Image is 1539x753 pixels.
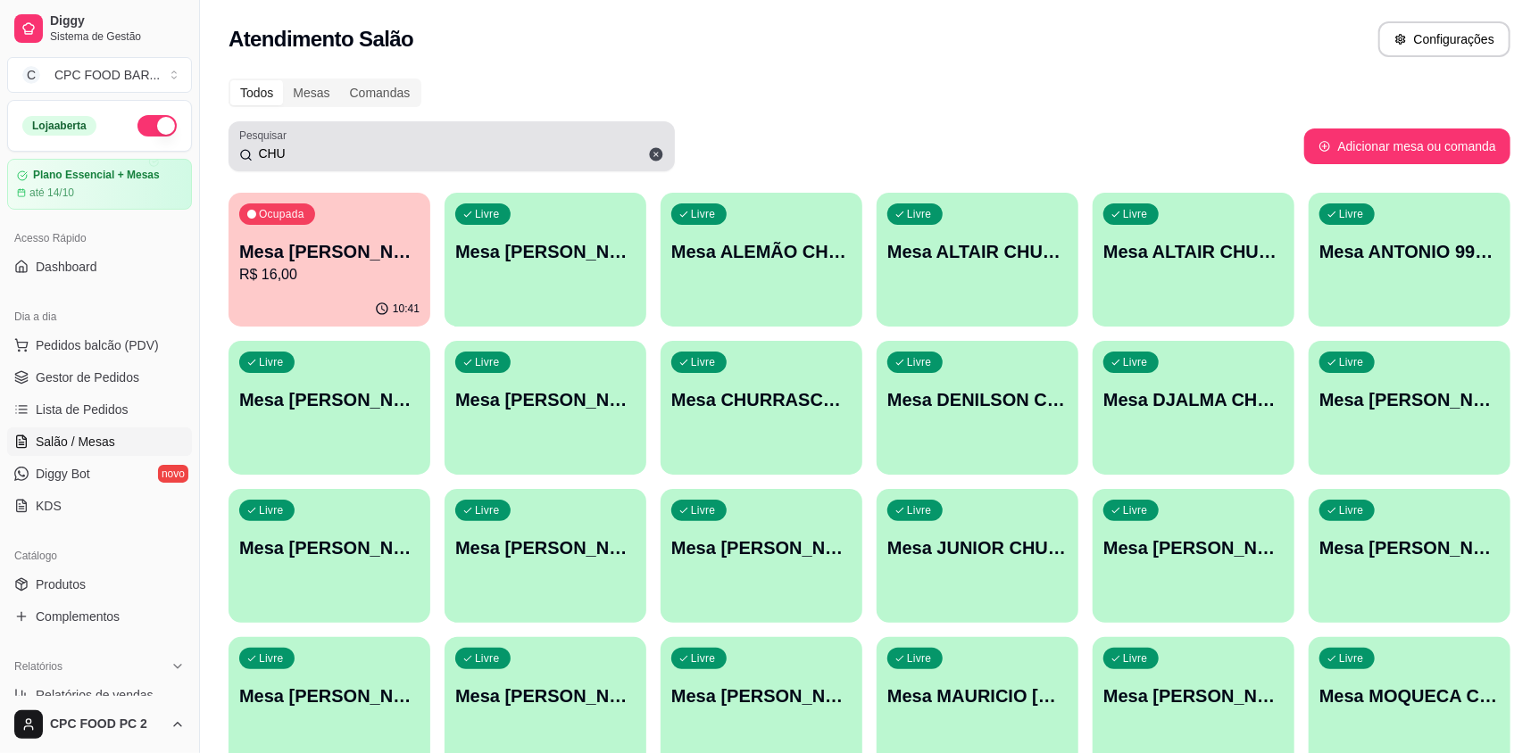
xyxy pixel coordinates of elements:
button: Alterar Status [137,115,177,137]
a: Complementos [7,602,192,631]
button: LivreMesa [PERSON_NAME] [445,341,646,475]
p: Mesa [PERSON_NAME] [1319,387,1500,412]
p: Mesa [PERSON_NAME] [239,683,420,708]
p: Mesa [PERSON_NAME] DR [PERSON_NAME] [671,683,852,708]
p: Mesa [PERSON_NAME] [455,387,636,412]
span: Dashboard [36,258,97,276]
span: Diggy [50,13,185,29]
button: LivreMesa ALEMÃO CHURRASCO [661,193,862,327]
p: Livre [1339,651,1364,666]
div: Comandas [340,80,420,105]
button: LivreMesa DJALMA CHURRASCO [1093,341,1294,475]
a: Produtos [7,570,192,599]
p: Livre [907,651,932,666]
p: Mesa [PERSON_NAME] [PERSON_NAME] [455,535,636,560]
div: Loja aberta [22,116,96,136]
div: CPC FOOD BAR ... [54,66,160,84]
p: Livre [691,651,716,666]
a: Dashboard [7,252,192,281]
a: Lista de Pedidos [7,395,192,424]
a: Diggy Botnovo [7,459,192,488]
p: Livre [475,355,500,369]
button: LivreMesa ANTONIO 99332-0879 CHURRASCO [1309,193,1510,327]
button: LivreMesa ALTAIR CHURRASCO WALTER [1093,193,1294,327]
span: Relatórios [14,659,62,674]
input: Pesquisar [253,145,664,162]
p: Livre [1123,355,1148,369]
p: Livre [1339,503,1364,517]
span: Gestor de Pedidos [36,368,139,386]
p: Livre [475,207,500,221]
a: Gestor de Pedidos [7,363,192,392]
button: Select a team [7,57,192,93]
p: Livre [1123,651,1148,666]
p: Mesa MAURICIO [PHONE_NUMBER] CHURRASCO [887,683,1068,708]
button: OcupadaMesa [PERSON_NAME]R$ 16,0010:41 [229,193,430,327]
p: Livre [691,355,716,369]
span: C [22,66,40,84]
span: Complementos [36,608,120,625]
a: Relatórios de vendas [7,681,192,709]
button: Adicionar mesa ou comanda [1304,128,1510,164]
span: Produtos [36,575,86,593]
span: Salão / Mesas [36,433,115,451]
p: Mesa [PERSON_NAME] [239,239,420,264]
p: Livre [1339,207,1364,221]
p: Livre [1123,503,1148,517]
p: Mesa ALTAIR CHURRASCO [887,239,1068,264]
a: KDS [7,492,192,520]
button: LivreMesa JUNIOR CHURRASCO [877,489,1078,623]
div: Mesas [283,80,339,105]
p: Livre [1123,207,1148,221]
p: Livre [691,503,716,517]
label: Pesquisar [239,128,293,143]
span: Relatórios de vendas [36,686,154,704]
button: LivreMesa [PERSON_NAME] [1309,341,1510,475]
p: Mesa ALTAIR CHURRASCO WALTER [1103,239,1284,264]
p: Mesa DENILSON CHURRASCO [887,387,1068,412]
p: Livre [259,503,284,517]
span: Sistema de Gestão [50,29,185,44]
div: Acesso Rápido [7,224,192,252]
p: Livre [907,503,932,517]
p: Mesa [PERSON_NAME] [PERSON_NAME] [455,683,636,708]
div: Todos [230,80,283,105]
button: Pedidos balcão (PDV) [7,331,192,360]
p: Ocupada [259,207,304,221]
span: KDS [36,497,62,515]
p: Livre [1339,355,1364,369]
h2: Atendimento Salão [229,25,413,54]
button: CPC FOOD PC 2 [7,703,192,746]
button: LivreMesa [PERSON_NAME] [229,341,430,475]
span: Pedidos balcão (PDV) [36,336,159,354]
p: Livre [691,207,716,221]
p: Mesa [PERSON_NAME] [PERSON_NAME] [671,535,852,560]
p: Mesa [PERSON_NAME] DR [PERSON_NAME] [1319,535,1500,560]
p: Livre [907,207,932,221]
p: Mesa DJALMA CHURRASCO [1103,387,1284,412]
p: Mesa [PERSON_NAME] [455,239,636,264]
div: Dia a dia [7,302,192,331]
p: Mesa JUNIOR CHURRASCO [887,535,1068,560]
button: LivreMesa ALTAIR CHURRASCO [877,193,1078,327]
p: Mesa ALEMÃO CHURRASCO [671,239,852,264]
span: Diggy Bot [36,465,90,483]
button: LivreMesa [PERSON_NAME] [229,489,430,623]
button: LivreMesa [PERSON_NAME] DR [PERSON_NAME] [1309,489,1510,623]
a: Plano Essencial + Mesasaté 14/10 [7,159,192,210]
p: Mesa CHURRASCO FUTEBOL [671,387,852,412]
span: CPC FOOD PC 2 [50,716,163,732]
p: Livre [259,651,284,666]
article: Plano Essencial + Mesas [33,169,160,182]
p: Livre [475,651,500,666]
p: 10:41 [393,302,420,316]
button: LivreMesa DENILSON CHURRASCO [877,341,1078,475]
p: Mesa [PERSON_NAME] [239,387,420,412]
button: LivreMesa [PERSON_NAME] [PERSON_NAME] [661,489,862,623]
a: DiggySistema de Gestão [7,7,192,50]
a: Salão / Mesas [7,427,192,456]
button: Configurações [1378,21,1510,57]
p: R$ 16,00 [239,264,420,285]
button: LivreMesa [PERSON_NAME] CHURRASCO [1093,489,1294,623]
div: Catálogo [7,542,192,570]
